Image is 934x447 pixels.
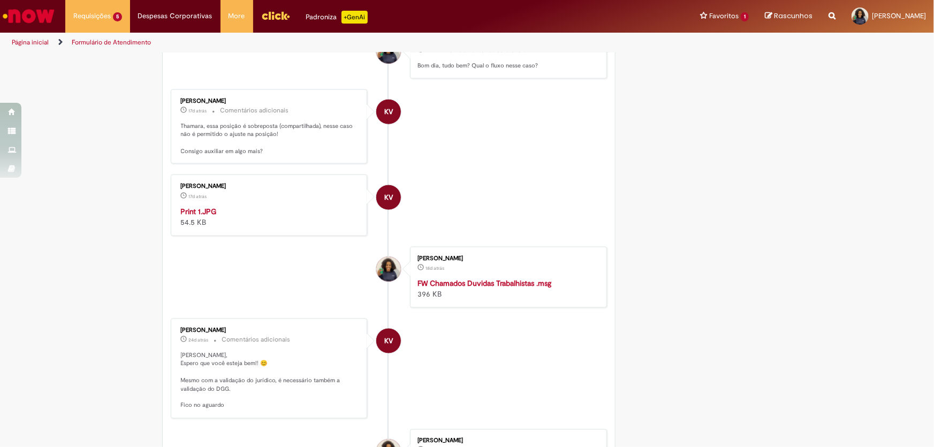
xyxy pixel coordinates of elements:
[426,47,444,54] time: 12/08/2025 13:28:33
[8,33,614,52] ul: Trilhas de página
[72,38,151,47] a: Formulário de Atendimento
[181,327,359,334] div: [PERSON_NAME]
[181,98,359,104] div: [PERSON_NAME]
[189,108,207,114] span: 17d atrás
[181,351,359,410] p: [PERSON_NAME], Espero que você esteja bem!! 😊 Mesmo com a validação do jurídico, é necessário tam...
[426,265,444,271] span: 18d atrás
[221,106,289,115] small: Comentários adicionais
[417,62,596,70] p: Bom dia, tudo bem? Qual o fluxo nesse caso?
[181,206,359,228] div: 54.5 KB
[872,11,926,20] span: [PERSON_NAME]
[181,122,359,156] p: Thamara, essa posição é sobreposta (compartilhada), nesse caso não é permitido o ajuste na posiçã...
[384,99,393,125] span: KV
[12,38,49,47] a: Página inicial
[189,337,209,343] span: 24d atrás
[774,11,812,21] span: Rascunhos
[1,5,56,27] img: ServiceNow
[189,193,207,200] span: 17d atrás
[384,185,393,210] span: KV
[341,11,368,24] p: +GenAi
[376,329,401,353] div: Karine Vieira
[417,278,596,299] div: 396 KB
[181,207,217,216] a: Print 1.JPG
[384,328,393,354] span: KV
[376,185,401,210] div: Karine Vieira
[189,108,207,114] time: 11/08/2025 14:19:44
[229,11,245,21] span: More
[426,265,444,271] time: 11/08/2025 10:23:29
[181,183,359,190] div: [PERSON_NAME]
[306,11,368,24] div: Padroniza
[417,255,596,262] div: [PERSON_NAME]
[376,257,401,282] div: Thamara Novais De Almeida
[189,337,209,343] time: 05/08/2025 11:14:41
[189,193,207,200] time: 11/08/2025 14:19:37
[73,11,111,21] span: Requisições
[138,11,212,21] span: Despesas Corporativas
[222,335,291,344] small: Comentários adicionais
[417,278,551,288] a: FW Chamados Duvidas Trabalhistas .msg
[261,7,290,24] img: click_logo_yellow_360x200.png
[741,12,749,21] span: 1
[426,47,444,54] span: 16d atrás
[417,438,596,444] div: [PERSON_NAME]
[113,12,122,21] span: 5
[709,11,739,21] span: Favoritos
[376,100,401,124] div: Karine Vieira
[765,11,812,21] a: Rascunhos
